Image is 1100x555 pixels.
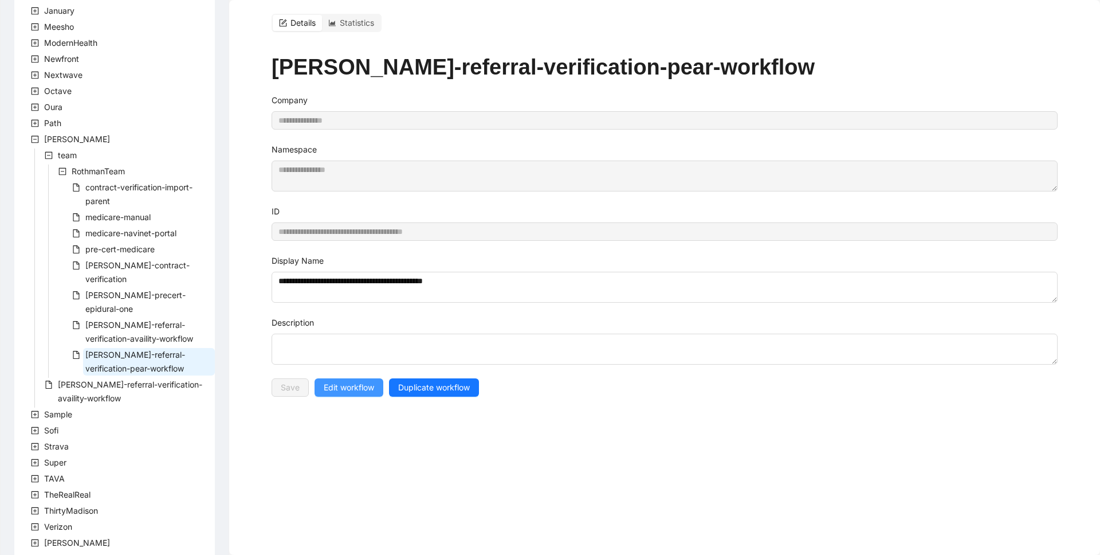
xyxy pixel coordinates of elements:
span: Oura [44,102,62,112]
span: Super [42,456,69,470]
button: Duplicate workflow [389,378,479,397]
span: ModernHealth [42,36,100,50]
span: Super [44,458,66,467]
span: file [72,213,80,221]
span: file [72,245,80,253]
span: plus-square [31,507,39,515]
span: minus-square [31,135,39,143]
span: file [72,321,80,329]
span: [PERSON_NAME]-referral-verification-availity-workflow [58,380,202,403]
span: ModernHealth [44,38,97,48]
textarea: Display Name [272,272,1058,303]
textarea: Description [272,334,1058,365]
button: Edit workflow [315,378,383,397]
span: TAVA [42,472,67,486]
span: pre-cert-medicare [83,243,157,256]
span: RothmanTeam [69,165,127,178]
input: Company [272,111,1058,130]
textarea: Namespace [272,161,1058,191]
span: Save [281,381,300,394]
span: medicare-navinet-portal [85,228,176,238]
span: form [279,19,287,27]
span: [PERSON_NAME]-referral-verification-availity-workflow [85,320,193,343]
span: Nextwave [42,68,85,82]
label: Namespace [272,143,317,156]
span: contract-verification-import-parent [83,181,215,208]
span: Octave [42,84,74,98]
span: Edit workflow [324,381,374,394]
span: plus-square [31,539,39,547]
label: Display Name [272,255,324,267]
span: Path [42,116,64,130]
span: TAVA [44,474,65,483]
span: Sample [44,409,72,419]
span: team [58,150,77,160]
span: rothman-contract-verification [83,259,215,286]
span: [PERSON_NAME]-referral-verification-pear-workflow [85,350,185,373]
span: Strava [42,440,71,454]
span: plus-square [31,7,39,15]
span: minus-square [45,151,53,159]
span: Octave [44,86,72,96]
span: medicare-manual [85,212,151,222]
span: Verizon [44,522,72,531]
span: rothman-referral-verification-availity-workflow [83,318,215,346]
span: plus-square [31,491,39,499]
span: Newfront [42,52,81,66]
span: Virta [42,536,112,550]
span: January [42,4,77,18]
span: Sofi [44,425,58,435]
span: January [44,6,74,15]
span: plus-square [31,427,39,435]
span: minus-square [58,167,66,175]
span: [PERSON_NAME]-contract-verification [85,260,190,284]
span: TheRealReal [44,490,91,499]
label: Description [272,316,314,329]
span: plus-square [31,459,39,467]
span: rothman-referral-verification-availity-workflow [56,378,215,405]
span: ThirtyMadison [44,506,98,515]
span: file [72,261,80,269]
span: Rothman [42,132,112,146]
label: ID [272,205,280,218]
span: Sofi [42,424,61,437]
span: file [72,229,80,237]
span: Strava [44,441,69,451]
span: Sample [42,408,74,421]
span: plus-square [31,103,39,111]
span: Nextwave [44,70,82,80]
span: contract-verification-import-parent [85,182,192,206]
span: plus-square [31,55,39,63]
span: Meesho [44,22,74,32]
span: Meesho [42,20,76,34]
span: file [72,351,80,359]
span: medicare-navinet-portal [83,226,179,240]
span: Oura [42,100,65,114]
span: plus-square [31,39,39,47]
span: Path [44,118,61,128]
span: [PERSON_NAME] [44,134,110,144]
span: file [45,381,53,389]
span: Statistics [340,18,374,28]
span: plus-square [31,71,39,79]
span: rothman-precert-epidural-one [83,288,215,316]
span: RothmanTeam [72,166,125,176]
span: [PERSON_NAME] [44,538,110,548]
h1: [PERSON_NAME]-referral-verification-pear-workflow [272,54,1058,80]
input: ID [272,222,1058,241]
span: medicare-manual [83,210,153,224]
span: plus-square [31,411,39,419]
span: Details [290,18,316,28]
span: [PERSON_NAME]-precert-epidural-one [85,290,186,314]
span: team [56,148,79,162]
span: area-chart [328,19,336,27]
span: Verizon [42,520,74,534]
span: plus-square [31,475,39,483]
span: file [72,183,80,191]
span: plus-square [31,119,39,127]
span: ThirtyMadison [42,504,100,518]
span: Newfront [44,54,79,64]
span: plus-square [31,23,39,31]
label: Company [272,94,308,107]
span: pre-cert-medicare [85,244,155,254]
